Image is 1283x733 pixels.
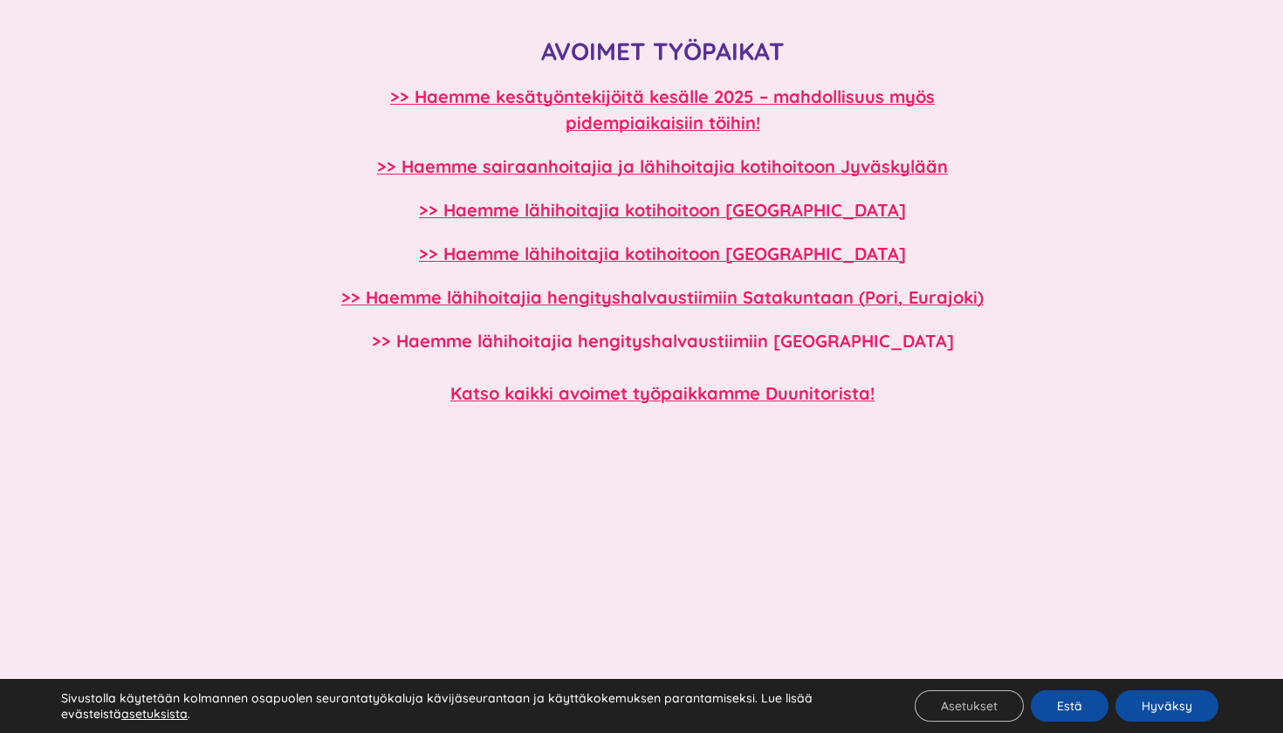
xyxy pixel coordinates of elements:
a: >> Haemme kesätyöntekijöitä kesälle 2025 – mahdollisuus myös pidempiaikaisiin töihin! [390,86,935,134]
strong: AVOIMET TYÖPAIKAT [541,36,785,66]
button: Hyväksy [1115,690,1218,722]
a: >> Haemme lähihoitajia kotihoitoon [GEOGRAPHIC_DATA] [419,199,906,221]
a: >> Haemme lähihoitajia hengityshalvaustiimiin [GEOGRAPHIC_DATA] [372,330,954,352]
button: Estä [1031,690,1108,722]
a: >> Haemme lähihoitajia kotihoitoon [GEOGRAPHIC_DATA] [419,243,906,264]
a: >> Haemme sairaanhoitajia ja lähihoitajia kotihoitoon Jyväskylään [377,155,948,177]
a: >> Haemme lähihoitajia hengityshalvaustiimiin Satakuntaan (Pori, Eurajoki) [341,286,984,308]
a: Katso kaikki avoimet työpaikkamme Duunitorista! [450,382,875,404]
button: Asetukset [915,690,1024,722]
p: Sivustolla käytetään kolmannen osapuolen seurantatyökaluja kävijäseurantaan ja käyttäkokemuksen p... [61,690,873,722]
button: asetuksista [121,706,188,722]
